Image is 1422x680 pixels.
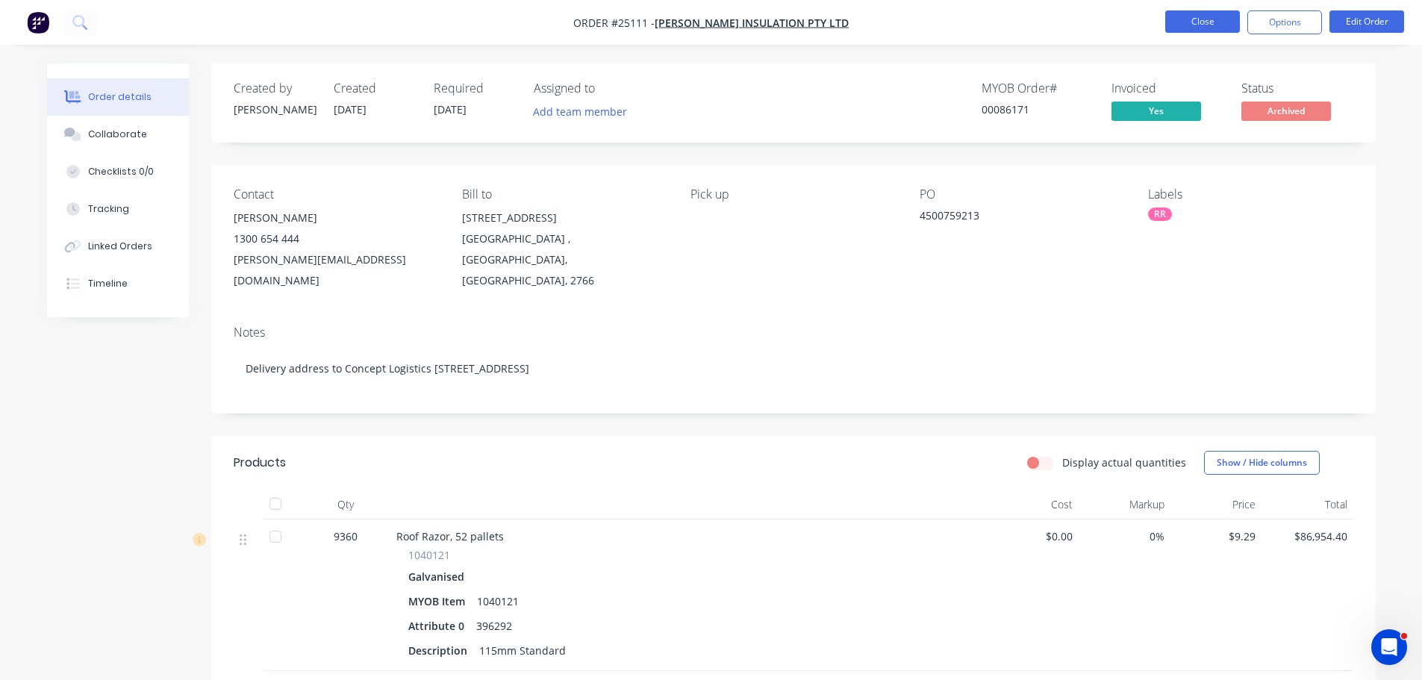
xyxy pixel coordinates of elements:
[1062,455,1186,470] label: Display actual quantities
[994,528,1073,544] span: $0.00
[525,102,634,122] button: Add team member
[1267,528,1347,544] span: $86,954.40
[234,208,438,228] div: [PERSON_NAME]
[408,566,470,587] div: Galvanised
[47,190,189,228] button: Tracking
[920,187,1124,202] div: PO
[573,16,655,30] span: Order #25111 -
[1085,528,1164,544] span: 0%
[88,90,152,104] div: Order details
[920,208,1106,228] div: 4500759213
[47,265,189,302] button: Timeline
[1148,187,1353,202] div: Labels
[234,208,438,291] div: [PERSON_NAME]1300 654 444[PERSON_NAME][EMAIL_ADDRESS][DOMAIN_NAME]
[1079,490,1170,520] div: Markup
[462,187,667,202] div: Bill to
[88,277,128,290] div: Timeline
[690,187,895,202] div: Pick up
[1111,102,1201,120] span: Yes
[396,529,504,543] span: Roof Razor, 52 pallets
[473,640,572,661] div: 115mm Standard
[47,116,189,153] button: Collaborate
[471,590,525,612] div: 1040121
[462,208,667,291] div: [STREET_ADDRESS][GEOGRAPHIC_DATA] , [GEOGRAPHIC_DATA], [GEOGRAPHIC_DATA], 2766
[1148,208,1172,221] div: RR
[27,11,49,34] img: Factory
[470,615,518,637] div: 396292
[988,490,1079,520] div: Cost
[434,102,467,116] span: [DATE]
[1262,490,1353,520] div: Total
[88,165,154,178] div: Checklists 0/0
[1329,10,1404,33] button: Edit Order
[301,490,390,520] div: Qty
[334,81,416,96] div: Created
[534,81,683,96] div: Assigned to
[1247,10,1322,34] button: Options
[234,249,438,291] div: [PERSON_NAME][EMAIL_ADDRESS][DOMAIN_NAME]
[47,78,189,116] button: Order details
[234,102,316,117] div: [PERSON_NAME]
[88,128,147,141] div: Collaborate
[982,102,1094,117] div: 00086171
[462,228,667,291] div: [GEOGRAPHIC_DATA] , [GEOGRAPHIC_DATA], [GEOGRAPHIC_DATA], 2766
[334,102,367,116] span: [DATE]
[408,590,471,612] div: MYOB Item
[655,16,849,30] a: [PERSON_NAME] Insulation Pty Ltd
[234,81,316,96] div: Created by
[1170,490,1262,520] div: Price
[234,454,286,472] div: Products
[1165,10,1240,33] button: Close
[1111,81,1223,96] div: Invoiced
[1204,451,1320,475] button: Show / Hide columns
[47,153,189,190] button: Checklists 0/0
[234,228,438,249] div: 1300 654 444
[408,615,470,637] div: Attribute 0
[234,325,1353,340] div: Notes
[1241,102,1331,120] span: Archived
[408,640,473,661] div: Description
[234,346,1353,391] div: Delivery address to Concept Logistics [STREET_ADDRESS]
[982,81,1094,96] div: MYOB Order #
[1371,629,1407,665] iframe: Intercom live chat
[334,528,358,544] span: 9360
[88,202,129,216] div: Tracking
[1176,528,1256,544] span: $9.29
[88,240,152,253] div: Linked Orders
[408,547,450,563] span: 1040121
[534,102,635,122] button: Add team member
[47,228,189,265] button: Linked Orders
[434,81,516,96] div: Required
[234,187,438,202] div: Contact
[1241,81,1353,96] div: Status
[462,208,667,228] div: [STREET_ADDRESS]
